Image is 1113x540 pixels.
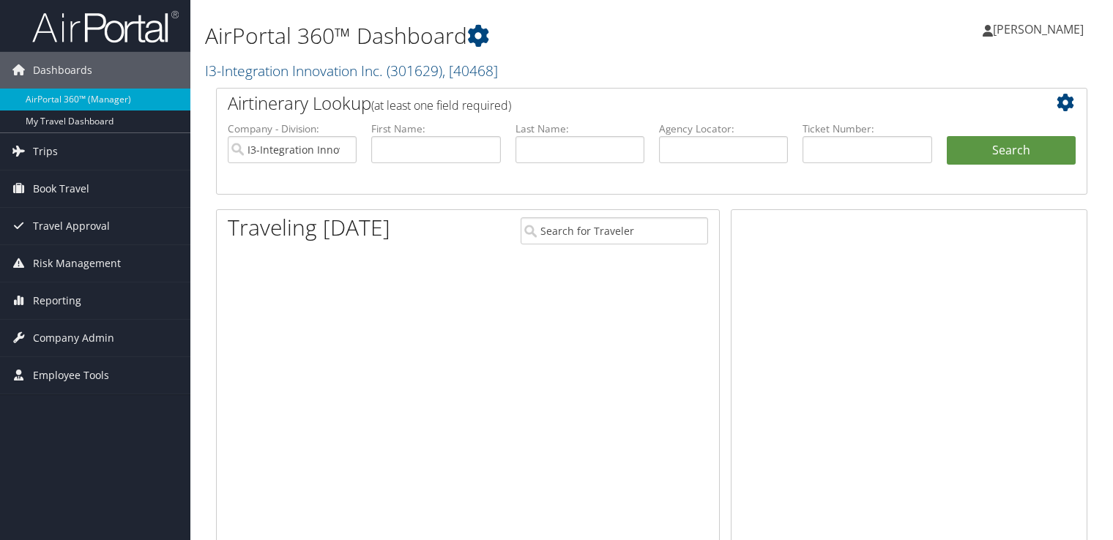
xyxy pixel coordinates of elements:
[33,133,58,170] span: Trips
[33,52,92,89] span: Dashboards
[803,121,931,136] label: Ticket Number:
[33,282,81,319] span: Reporting
[228,212,390,243] h1: Traveling [DATE]
[993,21,1084,37] span: [PERSON_NAME]
[371,97,511,113] span: (at least one field required)
[205,61,498,80] a: I3-Integration Innovation Inc.
[228,121,357,136] label: Company - Division:
[371,121,500,136] label: First Name:
[521,217,708,244] input: Search for Traveler
[33,357,109,394] span: Employee Tools
[515,121,644,136] label: Last Name:
[983,7,1098,51] a: [PERSON_NAME]
[387,61,442,80] span: ( 301629 )
[442,61,498,80] span: , [ 40468 ]
[205,20,800,51] h1: AirPortal 360™ Dashboard
[33,320,114,356] span: Company Admin
[33,208,110,244] span: Travel Approval
[659,121,788,136] label: Agency Locator:
[32,10,179,44] img: airportal-logo.png
[33,245,121,282] span: Risk Management
[228,91,1003,116] h2: Airtinerary Lookup
[33,170,89,207] span: Book Travel
[947,136,1076,165] button: Search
